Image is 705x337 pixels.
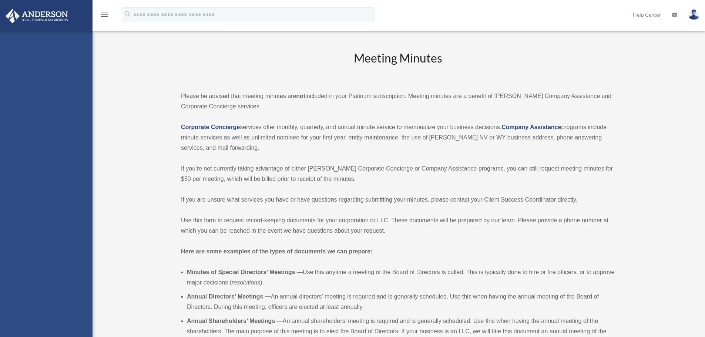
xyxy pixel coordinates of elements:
[187,318,283,324] b: Annual Shareholders’ Meetings —
[187,267,615,288] li: Use this anytime a meeting of the Board of Directors is called. This is typically done to hire or...
[3,9,70,23] img: Anderson Advisors Platinum Portal
[181,122,615,153] p: services offer monthly, quarterly, and annual minute service to memorialize your business decisio...
[688,9,699,20] img: User Pic
[100,13,109,19] a: menu
[181,195,615,205] p: If you are unsure what services you have or have questions regarding submitting your minutes, ple...
[187,269,303,275] b: Minutes of Special Directors’ Meetings —
[181,124,240,130] a: Corporate Concierge
[181,215,615,236] p: Use this form to request record-keeping documents for your corporation or LLC. These documents wi...
[124,10,132,18] i: search
[501,124,561,130] a: Company Assistance
[100,10,109,19] i: menu
[181,248,373,255] strong: Here are some examples of the types of documents we can prepare:
[187,291,615,312] li: An annual directors’ meeting is required and is generally scheduled. Use this when having the ann...
[232,279,260,286] em: resolutions
[187,293,271,300] b: Annual Directors’ Meetings —
[181,50,615,81] h2: Meeting Minutes
[181,91,615,112] p: Please be advised that meeting minutes are included in your Platinum subscription. Meeting minute...
[181,164,615,184] p: If you’re not currently taking advantage of either [PERSON_NAME] Corporate Concierge or Company A...
[296,93,305,99] strong: not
